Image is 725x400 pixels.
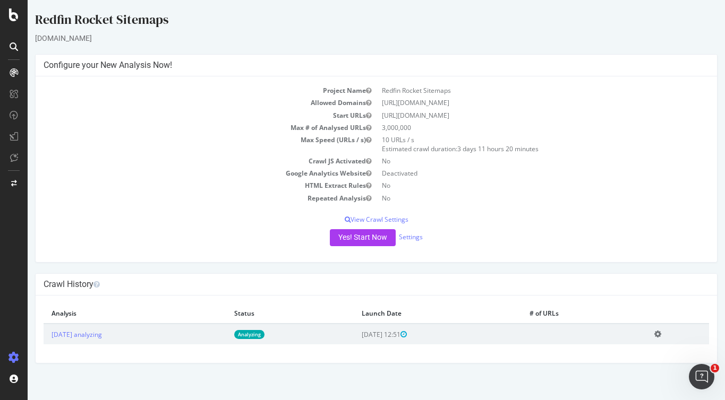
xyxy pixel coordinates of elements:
[16,97,349,109] td: Allowed Domains
[430,144,511,153] span: 3 days 11 hours 20 minutes
[711,364,719,372] span: 1
[16,192,349,204] td: Repeated Analysis
[16,179,349,192] td: HTML Extract Rules
[494,303,618,324] th: # of URLs
[16,303,199,324] th: Analysis
[7,33,690,44] div: [DOMAIN_NAME]
[349,121,682,134] td: 3,000,000
[349,84,682,97] td: Redfin Rocket Sitemaps
[349,167,682,179] td: Deactivated
[16,84,349,97] td: Project Name
[349,134,682,155] td: 10 URLs / s Estimated crawl duration:
[7,11,690,33] div: Redfin Rocket Sitemaps
[24,330,74,339] a: [DATE] analyzing
[16,60,681,71] h4: Configure your New Analysis Now!
[16,134,349,155] td: Max Speed (URLs / s)
[326,303,494,324] th: Launch Date
[16,155,349,167] td: Crawl JS Activated
[349,179,682,192] td: No
[349,192,682,204] td: No
[16,167,349,179] td: Google Analytics Website
[349,97,682,109] td: [URL][DOMAIN_NAME]
[16,279,681,290] h4: Crawl History
[16,215,681,224] p: View Crawl Settings
[334,330,379,339] span: [DATE] 12:51
[207,330,237,339] a: Analyzing
[302,229,368,246] button: Yes! Start Now
[349,155,682,167] td: No
[371,232,395,241] a: Settings
[16,121,349,134] td: Max # of Analysed URLs
[349,109,682,121] td: [URL][DOMAIN_NAME]
[689,364,714,389] iframe: Intercom live chat
[16,109,349,121] td: Start URLs
[199,303,326,324] th: Status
